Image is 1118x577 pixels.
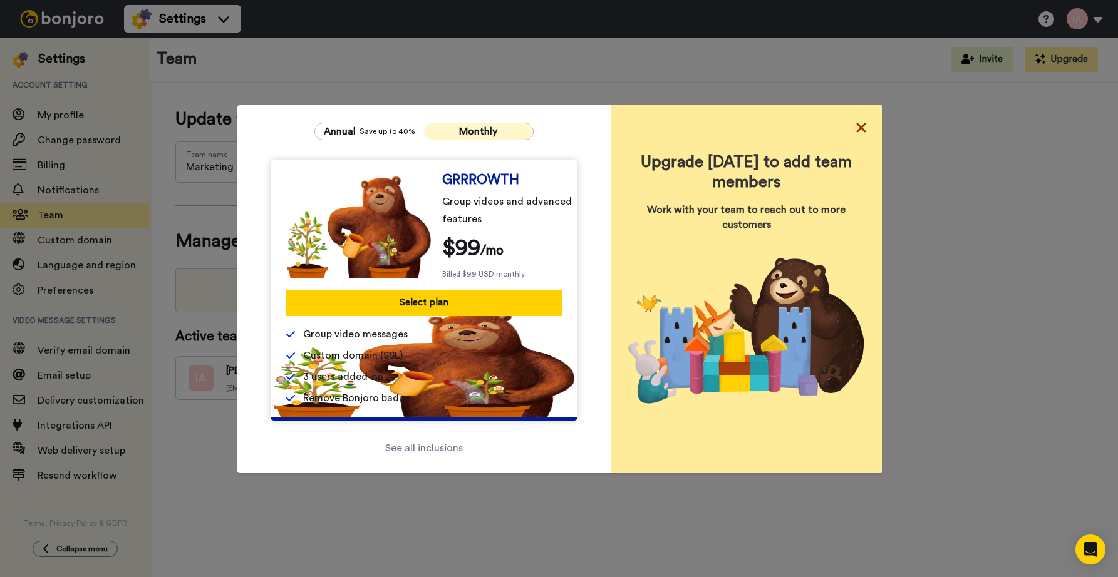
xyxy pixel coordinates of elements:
span: /mo [480,244,504,257]
span: Work with your team to reach out to more customers [623,202,870,232]
div: Open Intercom Messenger [1075,534,1105,564]
span: Group videos and advanced features [442,193,582,228]
span: 3 users added-on [303,369,383,384]
span: GRRROWTH [442,175,519,185]
span: Group video messages [303,327,408,342]
span: Billed $99 USD monthly [442,269,525,279]
span: Upgrade [DATE] to add team members [623,152,870,192]
span: Remove Bonjoro badge [303,391,411,406]
button: AnnualSave up to 40% [315,123,424,140]
span: $ 99 [442,237,480,259]
button: Select plan [286,290,562,316]
span: Custom domain (SSL) [303,348,403,363]
span: Save up to 40% [360,126,415,136]
img: Upgrade today to add team members [623,242,870,426]
button: Monthly [424,123,533,140]
span: Annual [324,124,356,139]
span: Monthly [459,126,497,136]
a: See all inclusions [385,441,463,456]
span: See all inclusions [385,443,463,453]
img: edd2fd70e3428fe950fd299a7ba1283f.png [286,175,432,278]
